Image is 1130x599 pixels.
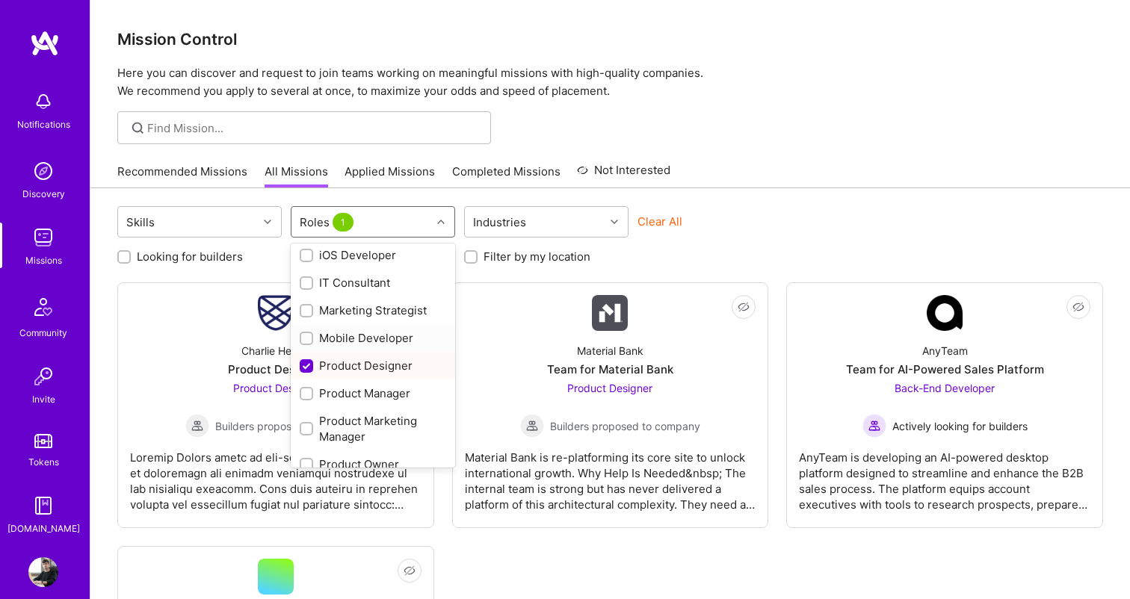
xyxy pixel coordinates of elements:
[296,211,360,233] div: Roles
[25,289,61,325] img: Community
[32,391,55,407] div: Invite
[577,343,643,359] div: Material Bank
[22,186,65,202] div: Discovery
[28,454,59,470] div: Tokens
[437,218,445,226] i: icon Chevron
[484,249,590,264] label: Filter by my location
[846,361,1044,377] div: Team for AI-Powered Sales Platform
[300,247,446,263] div: iOS Developer
[611,218,618,226] i: icon Chevron
[465,295,756,515] a: Company LogoMaterial BankTeam for Material BankProduct Designer Builders proposed to companyBuild...
[550,418,700,434] span: Builders proposed to company
[469,211,530,233] div: Industries
[147,120,480,136] input: Find Mission...
[130,295,422,515] a: Company LogoCharlie HealthProduct DesignerProduct Designer Builders proposed to companyBuilders p...
[547,361,673,377] div: Team for Material Bank
[465,438,756,512] div: Material Bank is re-platforming its core site to unlock international growth. Why Help Is Needed&...
[895,382,995,394] span: Back-End Developer
[300,330,446,346] div: Mobile Developer
[185,414,209,438] img: Builders proposed to company
[577,161,670,188] a: Not Interested
[300,275,446,291] div: IT Consultant
[892,418,1028,434] span: Actively looking for builders
[17,117,70,132] div: Notifications
[241,343,309,359] div: Charlie Health
[28,491,58,521] img: guide book
[345,164,435,188] a: Applied Missions
[19,325,67,341] div: Community
[117,30,1103,49] h3: Mission Control
[333,213,353,232] span: 1
[25,252,62,268] div: Missions
[567,382,652,394] span: Product Designer
[28,557,58,587] img: User Avatar
[228,361,323,377] div: Product Designer
[592,295,628,331] img: Company Logo
[130,438,422,512] div: Loremip Dolors ametc ad eli-se-doe Tempori Utlabore et doloremagn ali enimadm veniamqui nostrudex...
[7,521,80,536] div: [DOMAIN_NAME]
[28,223,58,252] img: teamwork
[258,295,294,331] img: Company Logo
[300,456,446,472] div: Product Owner
[922,343,968,359] div: AnyTeam
[452,164,561,188] a: Completed Missions
[25,557,62,587] a: User Avatar
[265,164,328,188] a: All Missions
[520,414,544,438] img: Builders proposed to company
[123,211,158,233] div: Skills
[129,120,146,137] i: icon SearchGrey
[117,64,1103,100] p: Here you can discover and request to join teams working on meaningful missions with high-quality ...
[137,249,243,264] label: Looking for builders
[264,218,271,226] i: icon Chevron
[233,382,318,394] span: Product Designer
[1072,301,1084,313] i: icon EyeClosed
[300,358,446,373] div: Product Designer
[927,295,963,331] img: Company Logo
[28,87,58,117] img: bell
[799,295,1090,515] a: Company LogoAnyTeamTeam for AI-Powered Sales PlatformBack-End Developer Actively looking for buil...
[404,565,416,577] i: icon EyeClosed
[117,164,247,188] a: Recommended Missions
[862,414,886,438] img: Actively looking for builders
[34,434,52,448] img: tokens
[28,156,58,186] img: discovery
[637,214,682,229] button: Clear All
[799,438,1090,512] div: AnyTeam is developing an AI-powered desktop platform designed to streamline and enhance the B2B s...
[300,413,446,444] div: Product Marketing Manager
[300,302,446,318] div: Marketing Strategist
[300,385,446,401] div: Product Manager
[215,418,365,434] span: Builders proposed to company
[30,30,60,57] img: logo
[738,301,750,313] i: icon EyeClosed
[28,361,58,391] img: Invite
